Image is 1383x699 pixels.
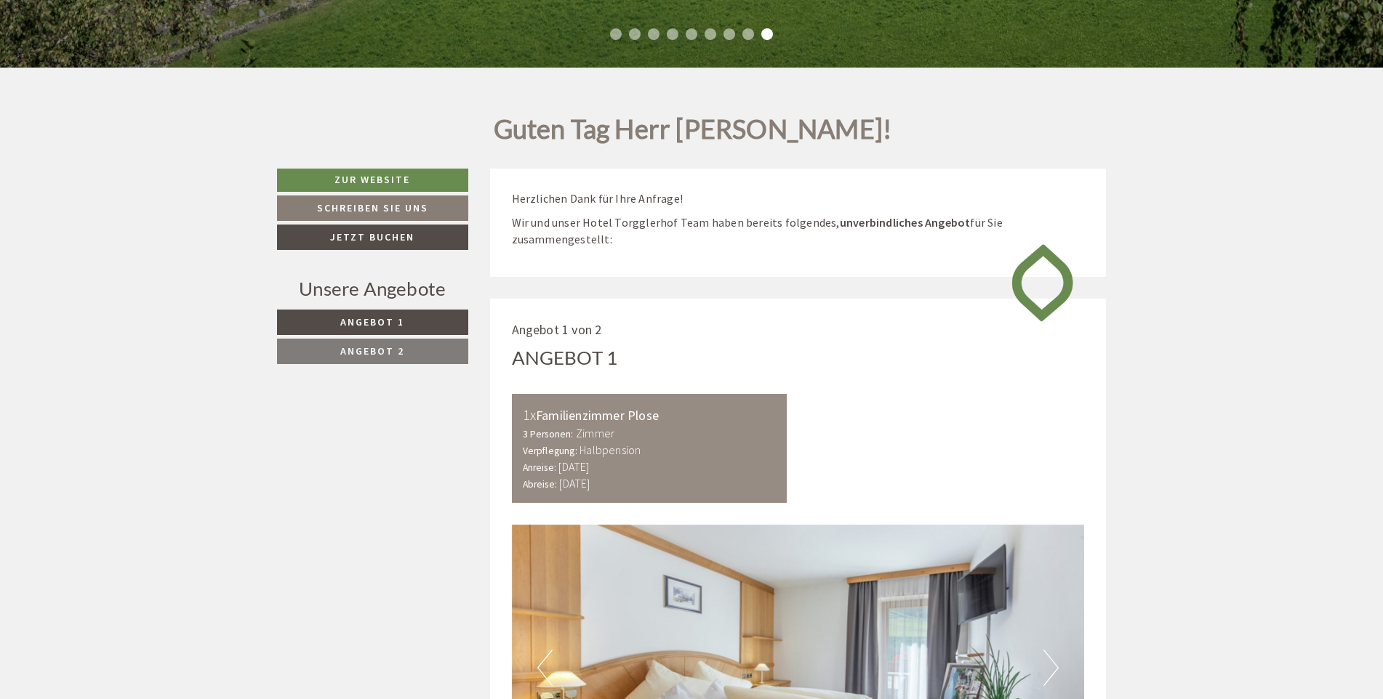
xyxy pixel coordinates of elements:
[494,115,892,151] h1: Guten Tag Herr [PERSON_NAME]!
[558,459,589,474] b: [DATE]
[512,190,1085,207] p: Herzlichen Dank für Ihre Anfrage!
[277,225,468,250] a: Jetzt buchen
[277,275,468,302] div: Unsere Angebote
[523,405,777,426] div: Familienzimmer Plose
[559,476,590,490] b: [DATE]
[512,214,1085,248] p: Wir und unser Hotel Torgglerhof Team haben bereits folgendes, für Sie zusammengestellt:
[512,321,602,338] span: Angebot 1 von 2
[340,344,404,357] span: Angebot 2
[523,445,577,457] small: Verpflegung:
[340,315,404,328] span: Angebot 1
[523,478,558,490] small: Abreise:
[523,461,557,474] small: Anreise:
[523,405,536,424] b: 1x
[512,344,618,371] div: Angebot 1
[576,426,614,440] b: Zimmer
[1001,231,1084,334] img: image
[840,215,971,230] strong: unverbindliches Angebot
[1043,650,1059,686] button: Next
[537,650,553,686] button: Previous
[523,428,574,440] small: 3 Personen:
[277,195,468,221] a: Schreiben Sie uns
[580,443,641,457] b: Halbpension
[277,169,468,192] a: Zur Website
